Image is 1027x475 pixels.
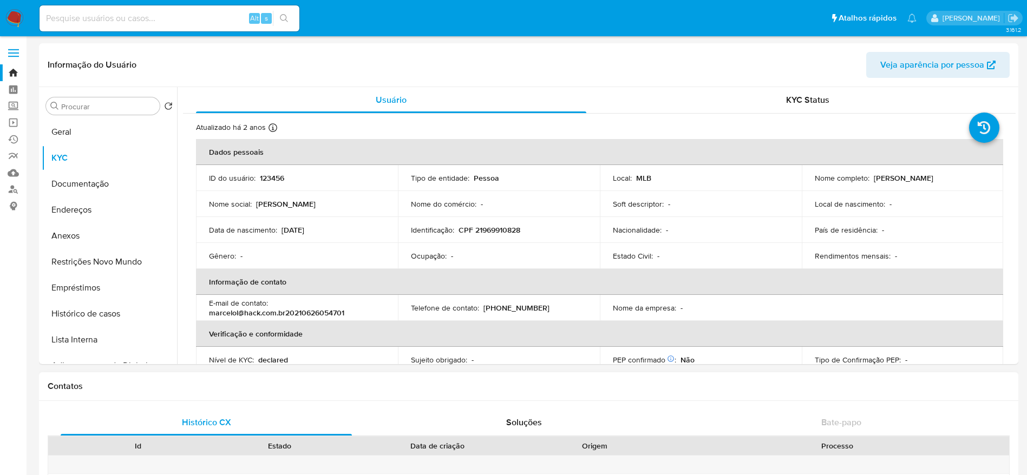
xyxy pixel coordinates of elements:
p: Data de nascimento : [209,225,277,235]
p: ID do usuário : [209,173,256,183]
p: Nome social : [209,199,252,209]
div: Data de criação [358,440,516,451]
p: Rendimentos mensais : [815,251,891,261]
p: - [681,303,683,313]
button: Documentação [42,171,177,197]
p: - [895,251,897,261]
p: Atualizado há 2 anos [196,122,266,133]
button: Adiantamentos de Dinheiro [42,353,177,379]
p: Identificação : [411,225,454,235]
span: KYC Status [786,94,829,106]
a: Notificações [907,14,917,23]
p: - [905,355,907,365]
p: Tipo de Confirmação PEP : [815,355,901,365]
p: Local de nascimento : [815,199,885,209]
p: Gênero : [209,251,236,261]
th: Verificação e conformidade [196,321,1003,347]
p: [PERSON_NAME] [256,199,316,209]
p: - [472,355,474,365]
p: MLB [636,173,651,183]
span: Soluções [506,416,542,428]
span: Histórico CX [182,416,231,428]
p: Pessoa [474,173,499,183]
p: - [666,225,668,235]
p: Nacionalidade : [613,225,662,235]
p: Local : [613,173,632,183]
input: Pesquise usuários ou casos... [40,11,299,25]
button: Retornar ao pedido padrão [164,102,173,114]
p: - [889,199,892,209]
p: - [668,199,670,209]
p: Sujeito obrigado : [411,355,467,365]
p: PEP confirmado : [613,355,676,365]
button: Histórico de casos [42,301,177,327]
p: Nome do comércio : [411,199,476,209]
p: [DATE] [282,225,304,235]
p: Nível de KYC : [209,355,254,365]
p: - [451,251,453,261]
p: [PHONE_NUMBER] [483,303,550,313]
span: Bate-papo [821,416,861,428]
button: Procurar [50,102,59,110]
span: Veja aparência por pessoa [880,52,984,78]
button: search-icon [273,11,295,26]
span: Usuário [376,94,407,106]
a: Sair [1008,12,1019,24]
h1: Informação do Usuário [48,60,136,70]
button: Restrições Novo Mundo [42,249,177,275]
p: E-mail de contato : [209,298,268,308]
p: Estado Civil : [613,251,653,261]
p: marcelol@hack.com.br20210626054701 [209,308,344,318]
th: Informação de contato [196,269,1003,295]
p: Telefone de contato : [411,303,479,313]
p: Ocupação : [411,251,447,261]
button: Lista Interna [42,327,177,353]
p: Tipo de entidade : [411,173,469,183]
p: Soft descriptor : [613,199,664,209]
button: Endereços [42,197,177,223]
p: Nome da empresa : [613,303,676,313]
div: Processo [673,440,1002,451]
span: Atalhos rápidos [839,12,897,24]
p: [PERSON_NAME] [874,173,933,183]
button: Empréstimos [42,275,177,301]
span: Alt [250,13,259,23]
button: KYC [42,145,177,171]
p: - [481,199,483,209]
div: Estado [217,440,343,451]
input: Procurar [61,102,155,111]
p: - [882,225,884,235]
p: CPF 21969910828 [459,225,520,235]
p: declared [258,355,288,365]
div: Id [75,440,201,451]
p: - [657,251,659,261]
button: Geral [42,119,177,145]
p: eduardo.dutra@mercadolivre.com [943,13,1004,23]
div: Origem [532,440,658,451]
button: Anexos [42,223,177,249]
th: Dados pessoais [196,139,1003,165]
span: s [265,13,268,23]
h1: Contatos [48,381,1010,392]
p: Não [681,355,695,365]
button: Veja aparência por pessoa [866,52,1010,78]
p: 123456 [260,173,284,183]
p: - [240,251,243,261]
p: Nome completo : [815,173,869,183]
p: País de residência : [815,225,878,235]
